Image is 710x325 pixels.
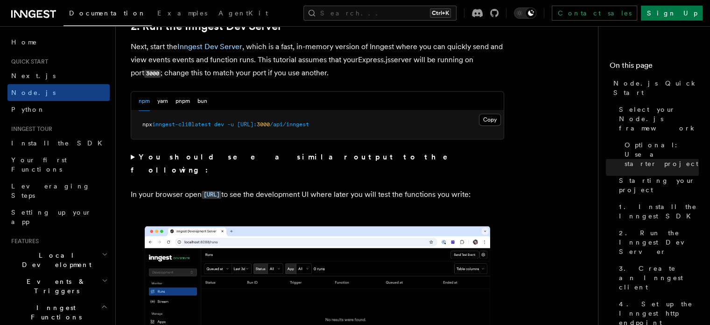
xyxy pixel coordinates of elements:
[7,277,102,296] span: Events & Triggers
[11,209,91,225] span: Setting up your app
[202,190,221,199] a: [URL]
[7,101,110,118] a: Python
[69,9,146,17] span: Documentation
[479,114,501,126] button: Copy
[11,156,67,173] span: Your first Functions
[619,105,699,133] span: Select your Node.js framework
[514,7,536,19] button: Toggle dark mode
[7,204,110,230] a: Setting up your app
[176,92,190,111] button: pnpm
[142,121,152,128] span: npx
[7,152,110,178] a: Your first Functions
[197,92,207,111] button: bun
[615,172,699,198] a: Starting your project
[7,178,110,204] a: Leveraging Steps
[131,40,504,80] p: Next, start the , which is a fast, in-memory version of Inngest where you can quickly send and vi...
[619,264,699,292] span: 3. Create an Inngest client
[213,3,274,25] a: AgentKit
[619,176,699,195] span: Starting your project
[615,198,699,224] a: 1. Install the Inngest SDK
[7,135,110,152] a: Install the SDK
[552,6,637,21] a: Contact sales
[7,273,110,299] button: Events & Triggers
[615,260,699,296] a: 3. Create an Inngest client
[625,140,699,168] span: Optional: Use a starter project
[613,79,699,97] span: Node.js Quick Start
[7,58,48,65] span: Quick start
[11,72,56,79] span: Next.js
[619,228,699,256] span: 2. Run the Inngest Dev Server
[11,89,56,96] span: Node.js
[131,152,461,174] strong: You should see a similar output to the following:
[63,3,152,26] a: Documentation
[157,9,207,17] span: Examples
[7,67,110,84] a: Next.js
[257,121,270,128] span: 3000
[11,182,90,199] span: Leveraging Steps
[270,121,309,128] span: /api/inngest
[152,121,211,128] span: inngest-cli@latest
[214,121,224,128] span: dev
[7,247,110,273] button: Local Development
[11,37,37,47] span: Home
[144,70,161,78] code: 3000
[7,34,110,51] a: Home
[610,60,699,75] h4: On this page
[621,137,699,172] a: Optional: Use a starter project
[7,238,39,245] span: Features
[7,303,101,322] span: Inngest Functions
[11,106,45,113] span: Python
[610,75,699,101] a: Node.js Quick Start
[7,84,110,101] a: Node.js
[131,151,504,177] summary: You should see a similar output to the following:
[157,92,168,111] button: yarn
[139,92,150,111] button: npm
[11,139,108,147] span: Install the SDK
[227,121,234,128] span: -u
[177,42,242,51] a: Inngest Dev Server
[152,3,213,25] a: Examples
[303,6,457,21] button: Search...Ctrl+K
[131,188,504,202] p: In your browser open to see the development UI where later you will test the functions you write:
[641,6,703,21] a: Sign Up
[7,125,52,133] span: Inngest tour
[237,121,257,128] span: [URL]:
[202,191,221,199] code: [URL]
[218,9,268,17] span: AgentKit
[430,8,451,18] kbd: Ctrl+K
[615,224,699,260] a: 2. Run the Inngest Dev Server
[615,101,699,137] a: Select your Node.js framework
[619,202,699,221] span: 1. Install the Inngest SDK
[7,251,102,269] span: Local Development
